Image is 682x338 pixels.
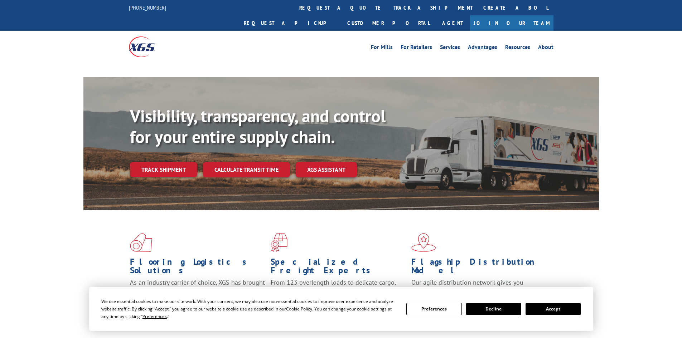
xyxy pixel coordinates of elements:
img: xgs-icon-flagship-distribution-model-red [411,233,436,252]
a: For Retailers [401,44,432,52]
button: Decline [466,303,521,315]
span: Our agile distribution network gives you nationwide inventory management on demand. [411,278,543,295]
a: Agent [435,15,470,31]
div: Cookie Consent Prompt [89,287,593,331]
a: Customer Portal [342,15,435,31]
h1: Specialized Freight Experts [271,258,406,278]
img: xgs-icon-focused-on-flooring-red [271,233,287,252]
button: Preferences [406,303,461,315]
img: xgs-icon-total-supply-chain-intelligence-red [130,233,152,252]
a: About [538,44,553,52]
p: From 123 overlength loads to delicate cargo, our experienced staff knows the best way to move you... [271,278,406,310]
h1: Flooring Logistics Solutions [130,258,265,278]
a: Services [440,44,460,52]
b: Visibility, transparency, and control for your entire supply chain. [130,105,386,148]
a: XGS ASSISTANT [296,162,357,177]
h1: Flagship Distribution Model [411,258,547,278]
button: Accept [526,303,581,315]
a: Request a pickup [238,15,342,31]
span: As an industry carrier of choice, XGS has brought innovation and dedication to flooring logistics... [130,278,265,304]
a: Track shipment [130,162,197,177]
span: Cookie Policy [286,306,312,312]
a: Join Our Team [470,15,553,31]
a: [PHONE_NUMBER] [129,4,166,11]
a: Advantages [468,44,497,52]
a: Calculate transit time [203,162,290,177]
a: For Mills [371,44,393,52]
a: Resources [505,44,530,52]
span: Preferences [142,313,167,319]
div: We use essential cookies to make our site work. With your consent, we may also use non-essential ... [101,298,398,320]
